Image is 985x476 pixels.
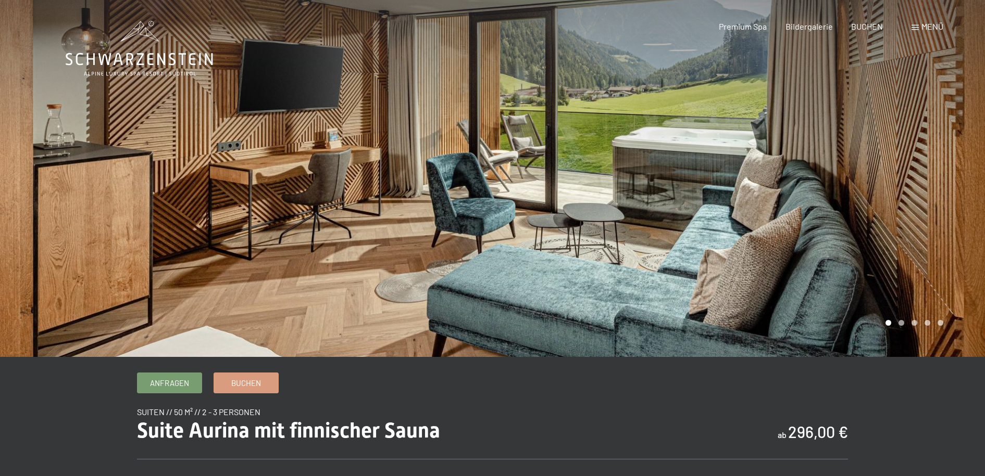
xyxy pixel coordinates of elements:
a: Buchen [214,373,278,393]
span: Buchen [231,378,261,389]
a: Bildergalerie [785,21,833,31]
a: Premium Spa [719,21,767,31]
span: Menü [921,21,943,31]
span: ab [778,430,787,440]
b: 296,00 € [788,422,848,441]
span: Anfragen [150,378,189,389]
span: Suite Aurina mit finnischer Sauna [137,418,440,443]
a: Anfragen [138,373,202,393]
a: BUCHEN [851,21,883,31]
span: Suiten // 50 m² // 2 - 3 Personen [137,407,260,417]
